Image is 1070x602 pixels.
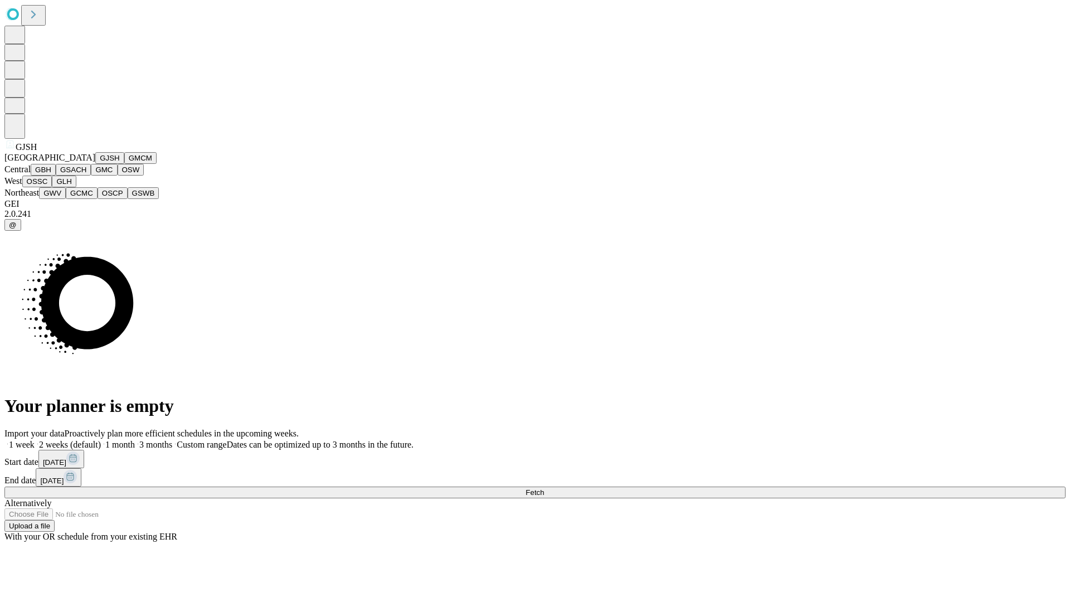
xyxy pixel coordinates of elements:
[118,164,144,176] button: OSW
[31,164,56,176] button: GBH
[4,498,51,508] span: Alternatively
[4,450,1066,468] div: Start date
[227,440,414,449] span: Dates can be optimized up to 3 months in the future.
[39,187,66,199] button: GWV
[43,458,66,467] span: [DATE]
[4,164,31,174] span: Central
[139,440,172,449] span: 3 months
[4,396,1066,416] h1: Your planner is empty
[4,468,1066,487] div: End date
[22,176,52,187] button: OSSC
[56,164,91,176] button: GSACH
[52,176,76,187] button: GLH
[4,153,95,162] span: [GEOGRAPHIC_DATA]
[91,164,117,176] button: GMC
[177,440,226,449] span: Custom range
[98,187,128,199] button: OSCP
[38,450,84,468] button: [DATE]
[4,219,21,231] button: @
[4,429,65,438] span: Import your data
[4,487,1066,498] button: Fetch
[124,152,157,164] button: GMCM
[4,188,39,197] span: Northeast
[65,429,299,438] span: Proactively plan more efficient schedules in the upcoming weeks.
[4,532,177,541] span: With your OR schedule from your existing EHR
[4,209,1066,219] div: 2.0.241
[95,152,124,164] button: GJSH
[9,221,17,229] span: @
[4,176,22,186] span: West
[4,520,55,532] button: Upload a file
[4,199,1066,209] div: GEI
[526,488,544,497] span: Fetch
[9,440,35,449] span: 1 week
[16,142,37,152] span: GJSH
[36,468,81,487] button: [DATE]
[39,440,101,449] span: 2 weeks (default)
[40,477,64,485] span: [DATE]
[128,187,159,199] button: GSWB
[66,187,98,199] button: GCMC
[105,440,135,449] span: 1 month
